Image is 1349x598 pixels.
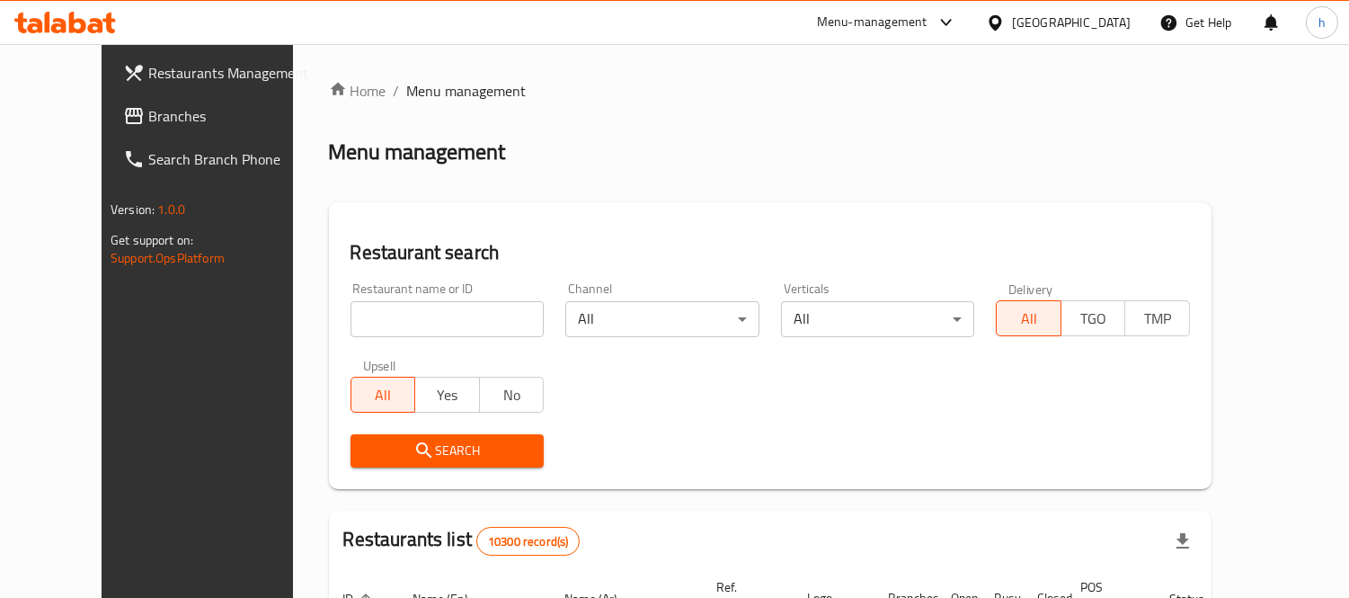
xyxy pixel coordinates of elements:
li: / [394,80,400,102]
div: Total records count [476,527,580,556]
span: TGO [1069,306,1119,332]
span: 1.0.0 [157,198,185,221]
a: Home [329,80,386,102]
a: Search Branch Phone [109,138,327,181]
span: Version: [111,198,155,221]
span: No [487,382,537,408]
h2: Menu management [329,138,506,166]
input: Search for restaurant name or ID.. [351,301,545,337]
span: All [1004,306,1054,332]
span: Get support on: [111,228,193,252]
span: Search [365,440,530,462]
div: All [781,301,975,337]
span: Menu management [407,80,527,102]
button: TMP [1124,300,1190,336]
button: Yes [414,377,480,413]
a: Restaurants Management [109,51,327,94]
label: Upsell [363,359,396,371]
span: Search Branch Phone [148,148,313,170]
button: All [351,377,416,413]
div: Menu-management [817,12,927,33]
span: All [359,382,409,408]
div: All [565,301,759,337]
h2: Restaurant search [351,239,1190,266]
span: h [1318,13,1326,32]
span: TMP [1132,306,1183,332]
a: Support.OpsPlatform [111,246,225,270]
span: Branches [148,105,313,127]
button: TGO [1061,300,1126,336]
button: No [479,377,545,413]
div: [GEOGRAPHIC_DATA] [1012,13,1131,32]
span: Restaurants Management [148,62,313,84]
span: Yes [422,382,473,408]
div: Export file [1161,520,1204,563]
a: Branches [109,94,327,138]
button: All [996,300,1061,336]
label: Delivery [1008,282,1053,295]
h2: Restaurants list [343,526,581,556]
button: Search [351,434,545,468]
span: 10300 record(s) [477,533,579,550]
nav: breadcrumb [329,80,1211,102]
